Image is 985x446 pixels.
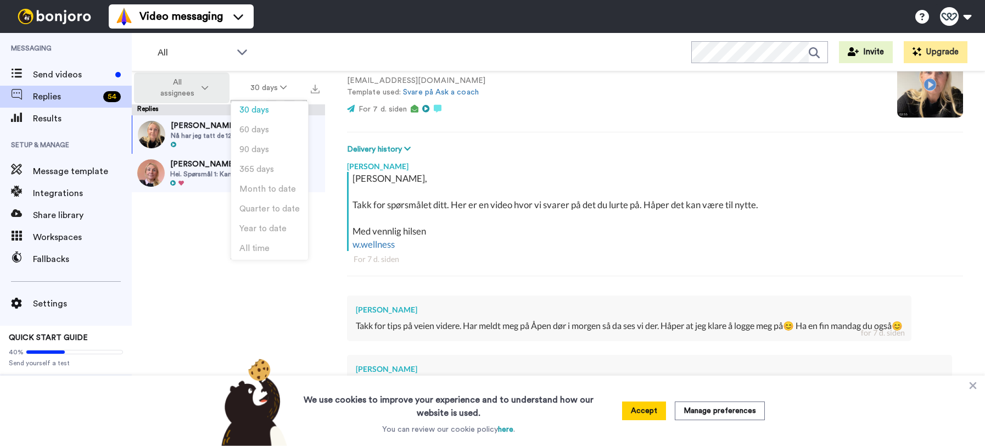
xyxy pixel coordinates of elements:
button: Export all results that match these filters now. [307,80,323,96]
span: 60 days [239,126,269,134]
a: [PERSON_NAME]Nå har jeg tatt de 12 modulene og jeg har jobbet mye i kursboken når jeg har vært gj... [132,115,325,154]
button: Delivery history [347,143,414,155]
span: Quarter to date [239,205,300,213]
span: Results [33,112,132,125]
span: Month to date [239,185,296,193]
span: Integrations [33,187,132,200]
span: Settings [33,297,132,310]
div: [PERSON_NAME] [347,155,963,172]
a: [PERSON_NAME]Hei. Spørsmål 1: Kan man spise noen dadler til kaffen om morgenen? Litt tørket [MEDI... [132,154,325,192]
span: Send videos [33,68,111,81]
h3: We use cookies to improve your experience and to understand how our website is used. [293,387,605,420]
span: [PERSON_NAME] [170,159,276,170]
span: Share library [33,209,132,222]
span: All time [239,244,270,253]
button: Accept [622,402,666,420]
div: [PERSON_NAME] [356,364,943,375]
div: For 7 d. siden [354,254,956,265]
img: export.svg [311,85,320,93]
span: For 7 d. siden [359,105,407,113]
span: Message template [33,165,132,178]
span: 365 days [239,165,274,174]
button: All assignees [134,73,230,103]
span: 40% [9,348,24,356]
div: [PERSON_NAME] [356,304,903,315]
span: Send yourself a test [9,359,123,367]
button: Invite [839,41,893,63]
a: Svare på Ask a coach [403,88,479,96]
span: Nå har jeg tatt de 12 modulene og jeg har jobbet mye i kursboken når jeg har vært gjennom de. Så ... [171,131,276,140]
img: vm-color.svg [115,8,133,25]
span: Hei. Spørsmål 1: Kan man spise noen dadler til kaffen om morgenen? Litt tørket [MEDICAL_DATA] og?... [170,170,276,179]
span: [PERSON_NAME] [171,120,276,131]
button: Manage preferences [675,402,765,420]
span: QUICK START GUIDE [9,334,88,342]
span: Replies [33,90,99,103]
span: Fallbacks [33,253,132,266]
p: [EMAIL_ADDRESS][DOMAIN_NAME] Template used: [347,75,881,98]
span: Year to date [239,225,287,233]
div: [PERSON_NAME], Takk for spørsmålet ditt. Her er en video hvor vi svarer på det du lurte på. Håper... [352,172,960,251]
button: Upgrade [904,41,967,63]
span: 30 days [239,106,269,114]
span: 90 days [239,146,269,154]
span: Workspaces [33,231,132,244]
img: 8f331004-ef55-459d-8367-62a61495e729-thumb.jpg [137,159,165,187]
a: w.wellness [352,238,395,250]
button: 30 days [230,78,308,98]
img: bear-with-cookie.png [211,358,293,446]
img: bj-logo-header-white.svg [13,9,96,24]
div: for 7 d. siden [861,327,905,338]
span: All [158,46,231,59]
p: You can review our cookie policy . [382,424,515,435]
div: 54 [103,91,121,102]
a: here [498,426,513,433]
span: All assignees [155,77,199,99]
span: Video messaging [139,9,223,24]
div: Replies [132,104,325,115]
img: 9644808e-e159-496b-9077-eeb21c1059a1-thumb.jpg [138,121,165,148]
div: Takk for tips på veien videre. Har meldt meg på Åpen dør i morgen så da ses vi der. Håper at jeg ... [356,320,903,332]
